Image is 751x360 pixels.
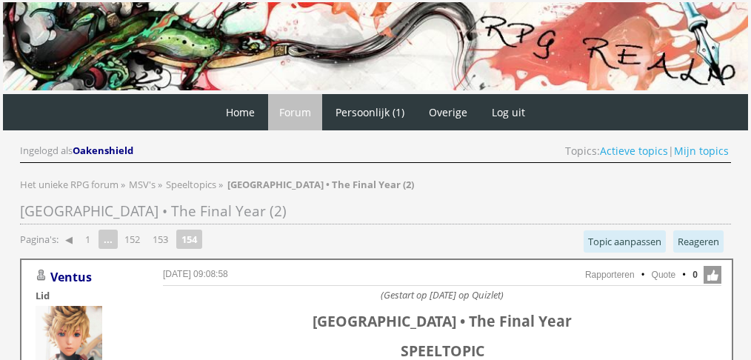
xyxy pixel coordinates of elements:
[73,144,133,157] span: Oakenshield
[50,269,92,285] a: Ventus
[565,144,729,158] span: Topics: |
[166,178,216,191] span: Speeltopics
[418,94,478,130] a: Overige
[268,94,322,130] a: Forum
[215,94,266,130] a: Home
[99,230,118,249] span: ...
[218,178,223,191] span: »
[36,270,47,281] img: Gebruiker is offline
[158,178,162,191] span: »
[129,178,156,191] span: MSV's
[79,229,96,250] a: 1
[227,178,414,191] strong: [GEOGRAPHIC_DATA] • The Final Year (2)
[147,229,174,250] a: 153
[166,178,218,191] a: Speeltopics
[652,270,676,280] a: Quote
[704,266,721,284] span: Like deze post
[20,178,121,191] a: Het unieke RPG forum
[20,178,119,191] span: Het unieke RPG forum
[381,288,504,301] i: (Gestart op [DATE] op Quizlet)
[600,144,668,158] a: Actieve topics
[324,94,415,130] a: Persoonlijk (1)
[20,233,59,247] span: Pagina's:
[36,289,139,302] div: Lid
[20,201,287,221] span: [GEOGRAPHIC_DATA] • The Final Year (2)
[481,94,536,130] a: Log uit
[119,229,146,250] a: 152
[3,2,748,90] img: RPG Realm - Banner
[129,178,158,191] a: MSV's
[584,230,666,253] a: Topic aanpassen
[59,229,79,250] a: ◀
[673,230,724,253] a: Reageren
[674,144,729,158] a: Mijn topics
[20,144,136,158] div: Ingelogd als
[121,178,125,191] span: »
[585,270,635,280] a: Rapporteren
[163,269,228,279] a: [DATE] 09:08:58
[692,268,698,281] span: 0
[176,230,202,249] strong: 154
[73,144,136,157] a: Oakenshield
